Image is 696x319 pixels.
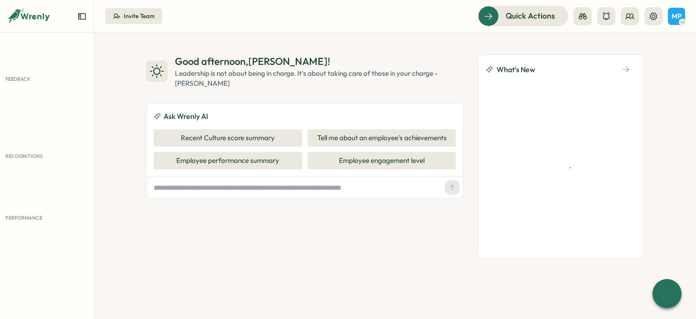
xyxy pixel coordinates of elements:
button: Recent Culture score summary [154,129,302,147]
div: Good afternoon , [PERSON_NAME] ! [175,54,464,69]
span: What's New [497,64,535,75]
button: Quick Actions [478,6,568,26]
span: MP [672,12,681,20]
button: Employee performance summary [154,152,302,169]
div: Invite Team [124,12,155,20]
button: Employee engagement level [308,152,456,169]
button: Expand sidebar [77,12,87,21]
div: Leadership is not about being in charge. It's about taking care of those in your charge - [PERSON... [175,69,464,88]
button: Tell me about an employee's achievements [308,129,456,147]
span: Ask Wrenly AI [164,111,208,122]
span: Quick Actions [506,10,555,22]
button: Invite Team [105,8,162,25]
button: MP [668,8,685,25]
